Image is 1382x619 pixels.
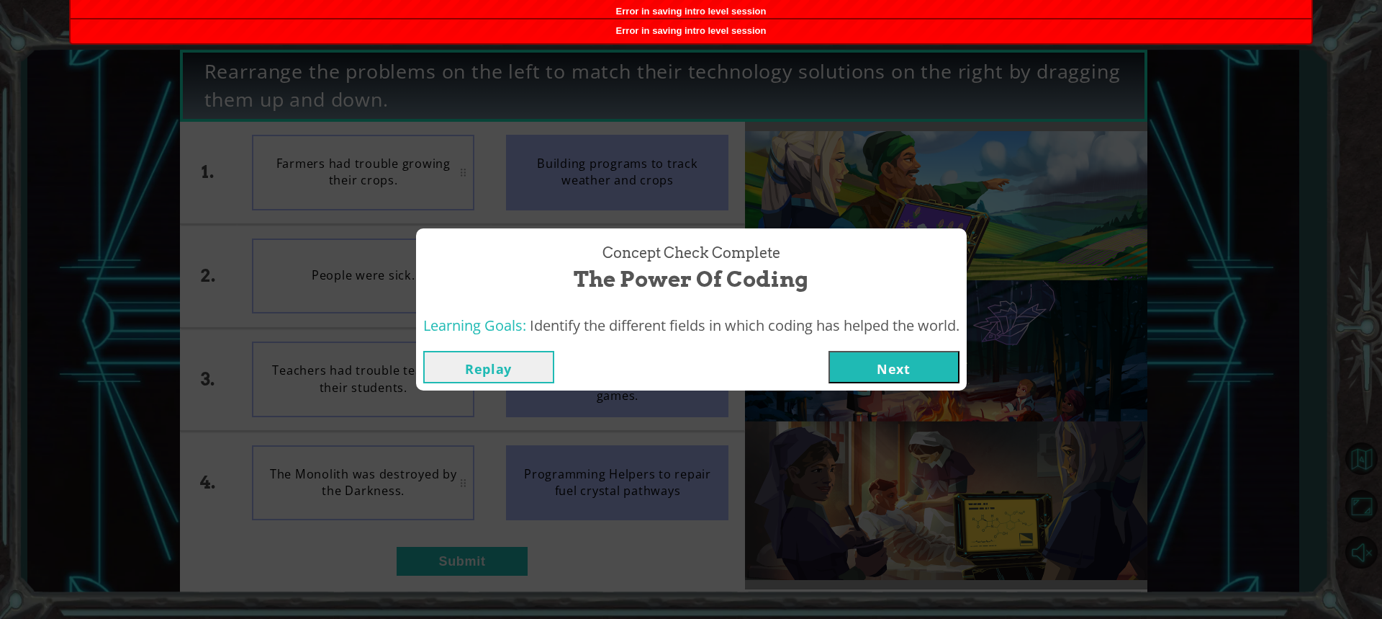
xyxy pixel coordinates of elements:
button: Replay [423,351,554,383]
span: Learning Goals: [423,316,526,335]
span: The Power of Coding [574,264,808,295]
button: Next [828,351,959,383]
span: Error in saving intro level session [616,6,767,17]
span: Concept Check Complete [602,243,780,264]
span: Error in saving intro level session [616,25,767,36]
span: Identify the different fields in which coding has helped the world. [530,316,959,335]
